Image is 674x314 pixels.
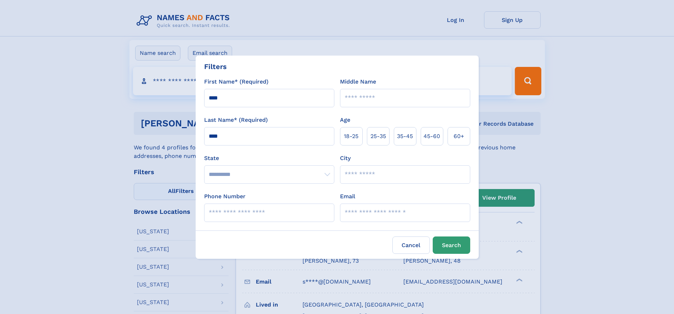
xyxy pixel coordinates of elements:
label: Email [340,192,355,201]
label: City [340,154,351,162]
span: 45‑60 [424,132,440,141]
label: State [204,154,334,162]
label: First Name* (Required) [204,78,269,86]
label: Middle Name [340,78,376,86]
span: 60+ [454,132,464,141]
label: Age [340,116,350,124]
label: Phone Number [204,192,246,201]
span: 18‑25 [344,132,358,141]
span: 25‑35 [370,132,386,141]
label: Cancel [392,236,430,254]
div: Filters [204,61,227,72]
button: Search [433,236,470,254]
label: Last Name* (Required) [204,116,268,124]
span: 35‑45 [397,132,413,141]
